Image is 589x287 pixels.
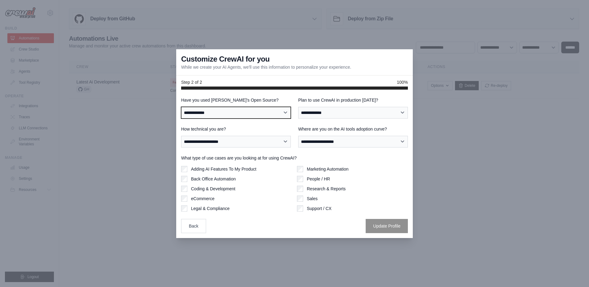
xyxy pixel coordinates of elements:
label: People / HR [307,176,330,182]
label: Back Office Automation [191,176,236,182]
label: Where are you on the AI tools adoption curve? [298,126,408,132]
label: Plan to use CrewAI in production [DATE]? [298,97,408,103]
label: Legal & Compliance [191,205,230,212]
label: Adding AI Features To My Product [191,166,256,172]
span: 100% [397,79,408,85]
label: Marketing Automation [307,166,348,172]
label: Have you used [PERSON_NAME]'s Open Source? [181,97,291,103]
label: eCommerce [191,196,214,202]
label: What type of use cases are you looking at for using CrewAI? [181,155,408,161]
button: Update Profile [366,219,408,233]
button: Back [181,219,206,233]
label: Coding & Development [191,186,235,192]
iframe: Chat Widget [558,257,589,287]
span: Step 2 of 2 [181,79,202,85]
label: How technical you are? [181,126,291,132]
p: While we create your AI Agents, we'll use this information to personalize your experience. [181,64,351,70]
h3: Customize CrewAI for you [181,54,270,64]
label: Research & Reports [307,186,346,192]
label: Sales [307,196,318,202]
label: Support / CX [307,205,331,212]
